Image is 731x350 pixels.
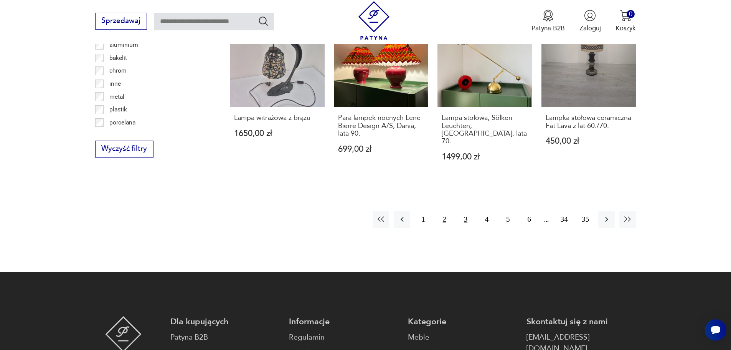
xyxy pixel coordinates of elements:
[258,15,269,27] button: Szukaj
[705,319,726,341] iframe: Smartsupp widget button
[579,24,601,33] p: Zaloguj
[627,10,635,18] div: 0
[615,10,636,33] button: 0Koszyk
[109,40,138,50] p: aluminium
[95,141,153,158] button: Wyczyść filtry
[109,79,121,89] p: inne
[556,211,573,228] button: 34
[577,211,594,228] button: 35
[95,13,147,30] button: Sprzedawaj
[584,10,596,22] img: Ikonka użytkownika
[531,24,565,33] p: Patyna B2B
[531,10,565,33] a: Ikona medaluPatyna B2B
[500,211,516,228] button: 5
[338,114,424,138] h3: Para lampek nocnych Lene Bierre Design A/S, Dania, lata 90.
[442,153,528,161] p: 1499,00 zł
[521,211,537,228] button: 6
[620,10,632,22] img: Ikona koszyka
[408,316,517,327] p: Kategorie
[442,114,528,146] h3: Lampa stołowa, Sölken Leuchten, [GEOGRAPHIC_DATA], lata 70.
[542,10,554,22] img: Ikona medalu
[546,137,632,145] p: 450,00 zł
[334,12,429,179] a: Para lampek nocnych Lene Bierre Design A/S, Dania, lata 90.Para lampek nocnych Lene Bierre Design...
[338,145,424,153] p: 699,00 zł
[546,114,632,130] h3: Lampka stołowa ceramiczna Fat Lava z lat 60./70.
[355,1,393,40] img: Patyna - sklep z meblami i dekoracjami vintage
[479,211,495,228] button: 4
[415,211,431,228] button: 1
[109,130,129,140] p: porcelit
[408,332,517,343] a: Meble
[230,12,325,179] a: Lampa witrażowa z brązuLampa witrażowa z brązu1650,00 zł
[109,105,127,114] p: plastik
[457,211,474,228] button: 3
[109,66,127,76] p: chrom
[541,12,636,179] a: Lampka stołowa ceramiczna Fat Lava z lat 60./70.Lampka stołowa ceramiczna Fat Lava z lat 60./70.4...
[109,118,135,128] p: porcelana
[579,10,601,33] button: Zaloguj
[437,12,532,179] a: Lampa stołowa, Sölken Leuchten, Niemcy, lata 70.Lampa stołowa, Sölken Leuchten, [GEOGRAPHIC_DATA]...
[289,332,398,343] a: Regulamin
[526,316,636,327] p: Skontaktuj się z nami
[109,92,124,102] p: metal
[234,114,320,122] h3: Lampa witrażowa z brązu
[170,316,280,327] p: Dla kupujących
[615,24,636,33] p: Koszyk
[234,129,320,138] p: 1650,00 zł
[531,10,565,33] button: Patyna B2B
[436,211,453,228] button: 2
[95,18,147,25] a: Sprzedawaj
[289,316,398,327] p: Informacje
[170,332,280,343] a: Patyna B2B
[109,53,127,63] p: bakelit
